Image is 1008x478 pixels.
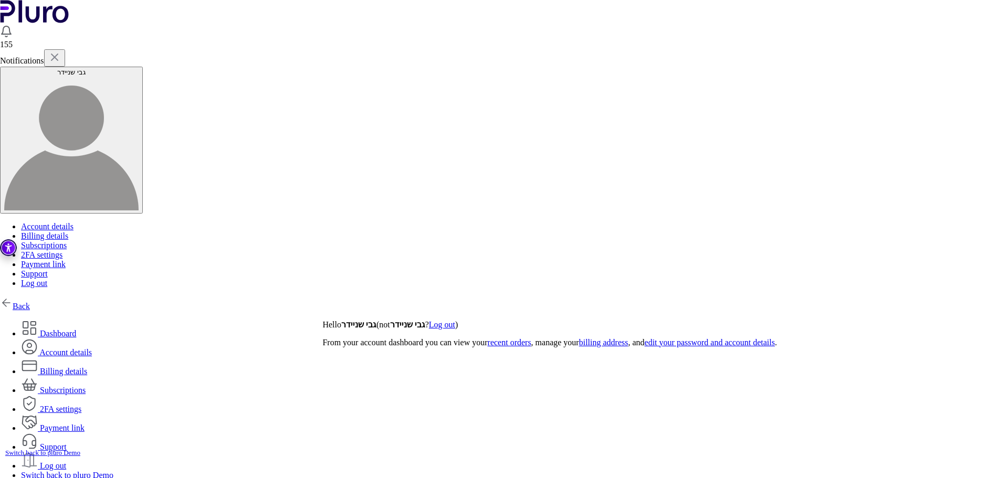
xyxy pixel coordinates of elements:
[5,449,80,456] a: Switch back to pluro Demo
[21,461,66,470] a: Log out
[21,405,81,413] a: 2FA settings
[21,222,73,231] a: Account details
[21,279,47,288] a: Log out
[21,329,76,338] a: Dashboard
[390,320,425,329] strong: גבי שניידר
[4,76,139,210] img: user avatar
[4,68,139,76] div: גבי שניידר
[21,442,67,451] a: Support
[21,250,62,259] a: 2FA settings
[21,260,66,269] a: Payment link
[21,386,86,395] a: Subscriptions
[21,231,68,240] a: Billing details
[341,320,376,329] strong: גבי שניידר
[21,348,92,357] a: Account details
[322,320,1008,330] p: Hello (not ? )
[579,338,628,347] a: billing address
[21,423,85,432] a: Payment link
[645,338,775,347] a: edit your password and account details
[21,241,67,250] a: Subscriptions
[429,320,455,329] a: Log out
[21,367,87,376] a: Billing details
[48,51,61,63] img: x.svg
[21,269,48,278] a: Support
[322,338,1008,347] p: From your account dashboard you can view your , manage your , and .
[488,338,531,347] a: recent orders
